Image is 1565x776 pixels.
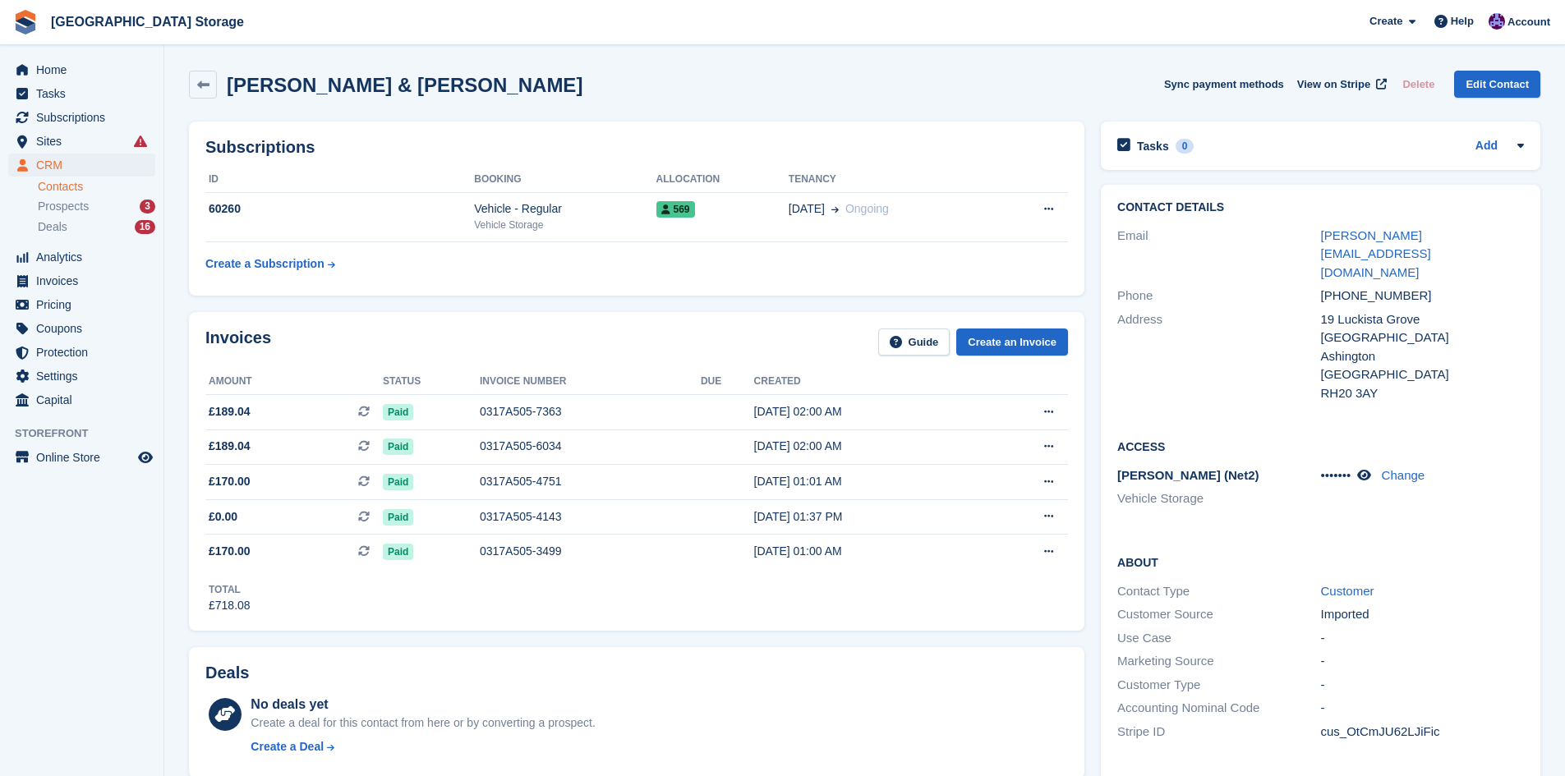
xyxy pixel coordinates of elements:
[480,369,701,395] th: Invoice number
[1297,76,1370,93] span: View on Stripe
[36,341,135,364] span: Protection
[1321,605,1524,624] div: Imported
[36,154,135,177] span: CRM
[8,154,155,177] a: menu
[1396,71,1441,98] button: Delete
[251,695,595,714] div: No deals yet
[1321,699,1524,718] div: -
[1321,287,1524,305] div: [PHONE_NUMBER]
[383,439,413,455] span: Paid
[480,543,701,560] div: 0317A505-3499
[956,328,1068,356] a: Create an Invoice
[8,293,155,316] a: menu
[251,738,324,755] div: Create a Deal
[251,714,595,732] div: Create a deal for this contact from here or by converting a prospect.
[8,82,155,105] a: menu
[474,200,656,218] div: Vehicle - Regular
[205,138,1068,157] h2: Subscriptions
[754,438,980,455] div: [DATE] 02:00 AM
[1451,13,1474,30] span: Help
[1117,310,1320,403] div: Address
[38,218,155,236] a: Deals 16
[1117,553,1524,570] h2: About
[36,106,135,129] span: Subscriptions
[480,438,701,455] div: 0317A505-6034
[1137,139,1169,154] h2: Tasks
[209,543,251,560] span: £170.00
[656,167,789,193] th: Allocation
[1321,723,1524,742] div: cus_OtCmJU62LJiFic
[205,200,474,218] div: 60260
[1475,137,1498,156] a: Add
[383,544,413,560] span: Paid
[1321,584,1374,598] a: Customer
[209,473,251,490] span: £170.00
[1117,676,1320,695] div: Customer Type
[205,255,325,273] div: Create a Subscription
[754,543,980,560] div: [DATE] 01:00 AM
[1321,384,1524,403] div: RH20 3AY
[1507,14,1550,30] span: Account
[1321,676,1524,695] div: -
[1454,71,1540,98] a: Edit Contact
[8,58,155,81] a: menu
[383,509,413,526] span: Paid
[44,8,251,35] a: [GEOGRAPHIC_DATA] Storage
[38,199,89,214] span: Prospects
[1369,13,1402,30] span: Create
[1117,438,1524,454] h2: Access
[205,249,335,279] a: Create a Subscription
[1176,139,1194,154] div: 0
[383,404,413,420] span: Paid
[15,425,163,442] span: Storefront
[38,198,155,215] a: Prospects 3
[1321,310,1524,329] div: 19 Luckista Grove
[789,200,825,218] span: [DATE]
[1117,582,1320,601] div: Contact Type
[36,58,135,81] span: Home
[1117,201,1524,214] h2: Contact Details
[1291,71,1390,98] a: View on Stripe
[1382,468,1425,482] a: Change
[13,10,38,34] img: stora-icon-8386f47178a22dfd0bd8f6a31ec36ba5ce8667c1dd55bd0f319d3a0aa187defe.svg
[8,106,155,129] a: menu
[38,179,155,195] a: Contacts
[136,448,155,467] a: Preview store
[1321,328,1524,347] div: [GEOGRAPHIC_DATA]
[1117,605,1320,624] div: Customer Source
[1117,227,1320,282] div: Email
[1321,365,1524,384] div: [GEOGRAPHIC_DATA]
[227,74,582,96] h2: [PERSON_NAME] & [PERSON_NAME]
[878,328,951,356] a: Guide
[754,508,980,526] div: [DATE] 01:37 PM
[754,369,980,395] th: Created
[474,167,656,193] th: Booking
[209,597,251,614] div: £718.08
[36,446,135,469] span: Online Store
[1489,13,1505,30] img: Hollie Harvey
[1117,468,1259,482] span: [PERSON_NAME] (Net2)
[845,202,889,215] span: Ongoing
[1117,629,1320,648] div: Use Case
[1117,287,1320,305] div: Phone
[754,473,980,490] div: [DATE] 01:01 AM
[1321,468,1351,482] span: •••••••
[8,246,155,269] a: menu
[8,130,155,153] a: menu
[8,269,155,292] a: menu
[36,293,135,316] span: Pricing
[789,167,997,193] th: Tenancy
[205,167,474,193] th: ID
[8,388,155,411] a: menu
[205,369,383,395] th: Amount
[480,508,701,526] div: 0317A505-4143
[134,135,147,148] i: Smart entry sync failures have occurred
[1321,228,1431,279] a: [PERSON_NAME][EMAIL_ADDRESS][DOMAIN_NAME]
[480,473,701,490] div: 0317A505-4751
[1321,652,1524,671] div: -
[140,200,155,214] div: 3
[1117,489,1320,508] li: Vehicle Storage
[36,317,135,340] span: Coupons
[1117,723,1320,742] div: Stripe ID
[1117,652,1320,671] div: Marketing Source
